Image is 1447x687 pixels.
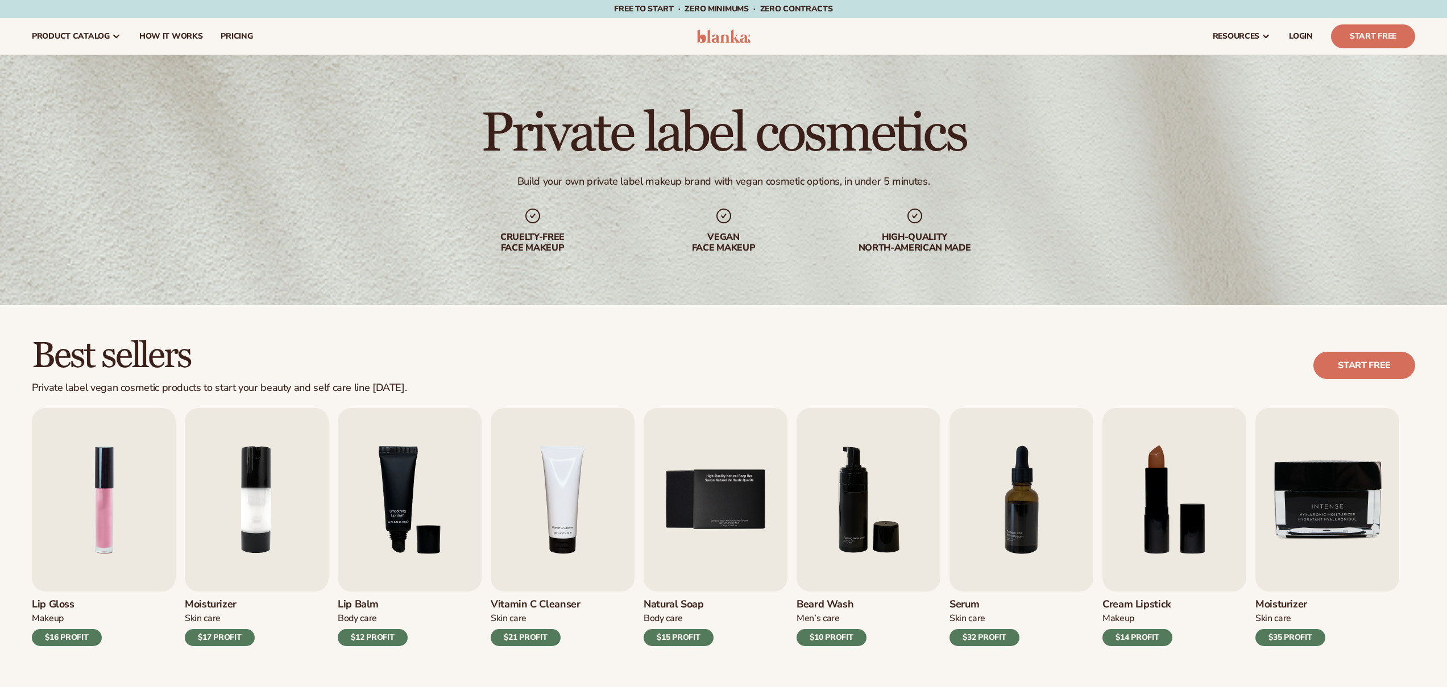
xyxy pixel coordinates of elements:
div: $12 PROFIT [338,629,408,646]
h3: Cream Lipstick [1102,598,1172,611]
div: $35 PROFIT [1255,629,1325,646]
a: Start free [1313,352,1415,379]
span: resources [1213,32,1259,41]
h3: Lip Gloss [32,598,102,611]
div: Makeup [32,613,102,624]
div: Makeup [1102,613,1172,624]
div: Body Care [338,613,408,624]
div: Skin Care [1255,613,1325,624]
div: $32 PROFIT [950,629,1019,646]
div: Skin Care [491,613,581,624]
span: pricing [221,32,252,41]
h3: Moisturizer [1255,598,1325,611]
div: $15 PROFIT [644,629,714,646]
h1: Private label cosmetics [481,107,966,161]
div: $10 PROFIT [797,629,866,646]
a: 3 / 9 [338,408,482,646]
a: 6 / 9 [797,408,940,646]
span: How It Works [139,32,203,41]
img: logo [696,30,751,43]
div: Build your own private label makeup brand with vegan cosmetic options, in under 5 minutes. [517,175,930,188]
h3: Lip Balm [338,598,408,611]
div: Men’s Care [797,613,866,624]
a: 8 / 9 [1102,408,1246,646]
a: 5 / 9 [644,408,787,646]
a: 1 / 9 [32,408,176,646]
a: 9 / 9 [1255,408,1399,646]
a: 2 / 9 [185,408,329,646]
div: Vegan face makeup [651,232,797,253]
div: Cruelty-free face makeup [460,232,606,253]
div: $16 PROFIT [32,629,102,646]
h2: Best sellers [32,337,407,375]
h3: Vitamin C Cleanser [491,598,581,611]
span: product catalog [32,32,110,41]
a: product catalog [23,18,130,55]
div: $21 PROFIT [491,629,561,646]
a: resources [1204,18,1280,55]
div: Private label vegan cosmetic products to start your beauty and self care line [DATE]. [32,382,407,394]
a: Start Free [1331,24,1415,48]
h3: Beard Wash [797,598,866,611]
div: $14 PROFIT [1102,629,1172,646]
div: Skin Care [950,613,1019,624]
div: Skin Care [185,613,255,624]
a: 4 / 9 [491,408,635,646]
h3: Serum [950,598,1019,611]
a: LOGIN [1280,18,1322,55]
div: High-quality North-american made [842,232,988,253]
span: Free to start · ZERO minimums · ZERO contracts [614,3,832,14]
a: 7 / 9 [950,408,1093,646]
div: $17 PROFIT [185,629,255,646]
a: How It Works [130,18,212,55]
a: pricing [212,18,262,55]
span: LOGIN [1289,32,1313,41]
h3: Natural Soap [644,598,714,611]
h3: Moisturizer [185,598,255,611]
div: Body Care [644,613,714,624]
